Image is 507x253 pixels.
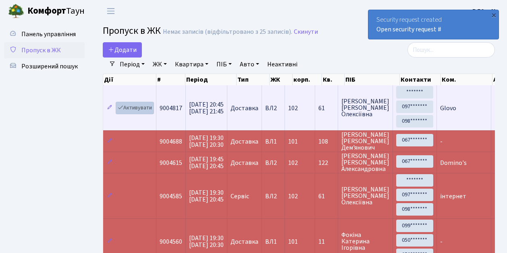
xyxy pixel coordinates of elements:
span: ВЛ1 [265,138,281,145]
th: Кв. [322,74,345,85]
span: [DATE] 19:45 [DATE] 20:45 [189,155,224,171]
span: [PERSON_NAME] [PERSON_NAME] Александровна [341,153,389,172]
span: 9004688 [160,137,182,146]
span: [PERSON_NAME] [PERSON_NAME] Олексіївна [341,186,389,206]
span: Доставка [231,239,258,245]
span: ВЛ2 [265,193,281,200]
span: 108 [318,138,335,145]
span: 9004585 [160,192,182,201]
span: ВЛ2 [265,160,281,166]
a: Квартира [172,58,212,71]
span: [DATE] 20:45 [DATE] 21:45 [189,100,224,116]
span: Пропуск в ЖК [21,46,61,55]
th: корп. [293,74,322,85]
span: ВЛ2 [265,105,281,111]
span: - [495,158,497,167]
span: 9004560 [160,237,182,246]
span: [DATE] 19:30 [DATE] 20:30 [189,234,224,249]
th: Контакти [400,74,441,85]
a: Період [116,58,148,71]
button: Переключити навігацію [101,4,121,18]
span: 61 [318,105,335,111]
span: Domino's [440,158,467,167]
span: Розширений пошук [21,62,78,71]
span: [DATE] 19:30 [DATE] 20:30 [189,134,224,149]
b: ВЛ2 -. К. [472,7,497,16]
span: 102 [288,158,298,167]
th: # [156,74,185,85]
th: Ком. [441,74,492,85]
th: ЖК [270,74,293,85]
span: інтернет [440,192,466,201]
span: 9004817 [160,104,182,113]
a: Open security request # [376,25,441,34]
span: - [440,137,443,146]
span: - [495,104,497,113]
img: logo.png [8,3,24,19]
b: Комфорт [27,4,66,17]
a: Авто [237,58,262,71]
a: ПІБ [213,58,235,71]
span: [DATE] 19:30 [DATE] 20:45 [189,188,224,204]
a: Неактивні [264,58,301,71]
span: Glovo [440,104,456,113]
span: 102 [288,192,298,201]
span: Доставка [231,160,258,166]
span: - [495,137,497,146]
span: [PERSON_NAME] [PERSON_NAME] Дем'янович [341,132,389,151]
span: 101 [288,237,298,246]
span: ВЛ1 [265,239,281,245]
span: [PERSON_NAME] [PERSON_NAME] Олексіївна [341,98,389,117]
div: × [490,11,498,19]
span: Таун [27,4,85,18]
span: 122 [318,160,335,166]
span: Додати [108,45,137,54]
a: Активувати [116,102,154,114]
span: Пропуск в ЖК [103,24,161,38]
span: - [495,237,497,246]
a: Скинути [294,28,318,36]
a: ВЛ2 -. К. [472,6,497,16]
span: 101 [288,137,298,146]
span: 61 [318,193,335,200]
span: Сервіс [231,193,249,200]
input: Пошук... [407,42,495,58]
th: ПІБ [345,74,400,85]
span: Доставка [231,138,258,145]
a: Додати [103,42,142,58]
span: Доставка [231,105,258,111]
th: Тип [237,74,270,85]
div: Security request created [368,10,499,39]
span: Панель управління [21,30,76,39]
span: Фокіна Катерина Ігорівна [341,232,389,251]
div: Немає записів (відфільтровано з 25 записів). [163,28,292,36]
th: Період [185,74,237,85]
span: 102 [288,104,298,113]
span: 11 [318,239,335,245]
span: - [495,192,497,201]
a: Розширений пошук [4,58,85,74]
span: - [440,237,443,246]
a: ЖК [150,58,170,71]
a: Панель управління [4,26,85,42]
a: Пропуск в ЖК [4,42,85,58]
th: Дії [103,74,156,85]
span: 9004615 [160,158,182,167]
